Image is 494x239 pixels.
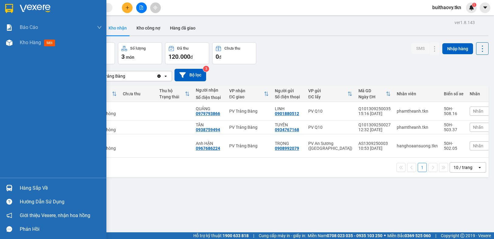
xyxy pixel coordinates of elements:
button: 1 [418,163,427,172]
button: SMS [411,43,430,54]
div: Phản hồi [20,225,102,234]
div: Q101309250027 [358,122,391,127]
div: ĐC lấy [308,94,347,99]
img: logo-vxr [5,4,13,13]
span: đ [190,55,193,60]
button: Số lượng3món [118,42,162,64]
button: Kho công nợ [132,21,165,35]
svg: Clear value [157,74,161,79]
div: Ngày ĐH [358,94,386,99]
button: Chưa thu0đ [212,42,256,64]
div: Người nhận [196,88,223,93]
button: Nhập hàng [442,43,473,54]
span: | [253,232,254,239]
div: PV Trảng Bàng [229,109,269,114]
div: 10:53 [DATE] [358,146,391,151]
div: 0967686224 [196,146,220,151]
div: AS1309250003 [358,141,391,146]
strong: 0708 023 035 - 0935 103 250 [327,233,382,238]
span: Cung cấp máy in - giấy in: [259,232,306,239]
span: down [97,25,102,30]
div: VP nhận [229,88,264,93]
div: QUẢNG [196,106,223,111]
div: Biển số xe [444,91,464,96]
div: PV Q10 [308,109,352,114]
div: 50H-503.37 [444,122,464,132]
img: warehouse-icon [6,40,12,46]
div: Số điện thoại [275,94,302,99]
button: Hàng đã giao [165,21,200,35]
div: Q101309250035 [358,106,391,111]
div: phamtheanh.tkn [397,125,438,130]
button: file-add [136,2,147,13]
div: ver 1.8.143 [454,19,475,26]
span: | [435,232,436,239]
div: phamtheanh.tkn [397,109,438,114]
sup: 3 [203,66,209,72]
span: Giới thiệu Vexere, nhận hoa hồng [20,212,90,219]
div: Trạng thái [159,94,185,99]
div: 0908992079 [275,146,299,151]
img: solution-icon [6,24,12,31]
div: Mã GD [358,88,386,93]
div: TUYÊN [275,122,302,127]
span: message [6,226,12,232]
div: TRỌNG [275,141,302,146]
span: 120.000 [168,53,190,60]
span: Báo cáo [20,23,38,31]
span: ⚪️ [384,234,386,237]
img: icon-new-feature [469,5,474,10]
span: copyright [460,234,465,238]
button: aim [150,2,161,13]
div: 10 / trang [454,164,472,170]
div: Đã thu [177,46,188,51]
div: Thu hộ [159,88,185,93]
sup: 1 [472,3,476,7]
div: 0979793866 [196,111,220,116]
div: Số điện thoại [196,95,223,100]
span: file-add [139,5,143,10]
div: Hàng sắp về [20,184,102,193]
span: Nhãn [473,143,483,148]
div: VP gửi [308,88,347,93]
div: 0938759494 [196,127,220,132]
span: 1 [473,3,475,7]
th: Toggle SortBy [355,86,394,102]
img: warehouse-icon [6,185,12,191]
span: Hỗ trợ kỹ thuật: [193,232,249,239]
span: notification [6,213,12,218]
button: Kho nhận [104,21,132,35]
div: Người gửi [275,88,302,93]
div: 50H-502.05 [444,141,464,151]
div: TÂN [196,122,223,127]
div: Nhân viên [397,91,438,96]
div: Chưa thu [123,91,153,96]
div: 0901880512 [275,111,299,116]
th: Toggle SortBy [305,86,355,102]
span: đ [219,55,221,60]
div: 12:32 [DATE] [358,127,391,132]
div: hanghoaansuong.tkn [397,143,438,148]
span: caret-down [482,5,488,10]
span: aim [153,5,157,10]
div: Số lượng [130,46,146,51]
div: LINH [275,106,302,111]
button: Bộ lọc [174,69,206,81]
span: plus [125,5,130,10]
div: PV Trảng Bàng [229,125,269,130]
span: 0 [216,53,219,60]
div: Chưa thu [224,46,240,51]
span: Miền Nam [308,232,382,239]
svg: open [477,165,482,170]
button: plus [122,2,133,13]
div: 15:16 [DATE] [358,111,391,116]
div: PV Q10 [308,125,352,130]
span: Miền Bắc [387,232,431,239]
button: caret-down [480,2,490,13]
svg: open [163,74,168,79]
div: Anh HẬN [196,141,223,146]
span: Nhãn [473,109,483,114]
span: mới [44,40,55,46]
div: PV Trảng Bàng [97,73,125,79]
